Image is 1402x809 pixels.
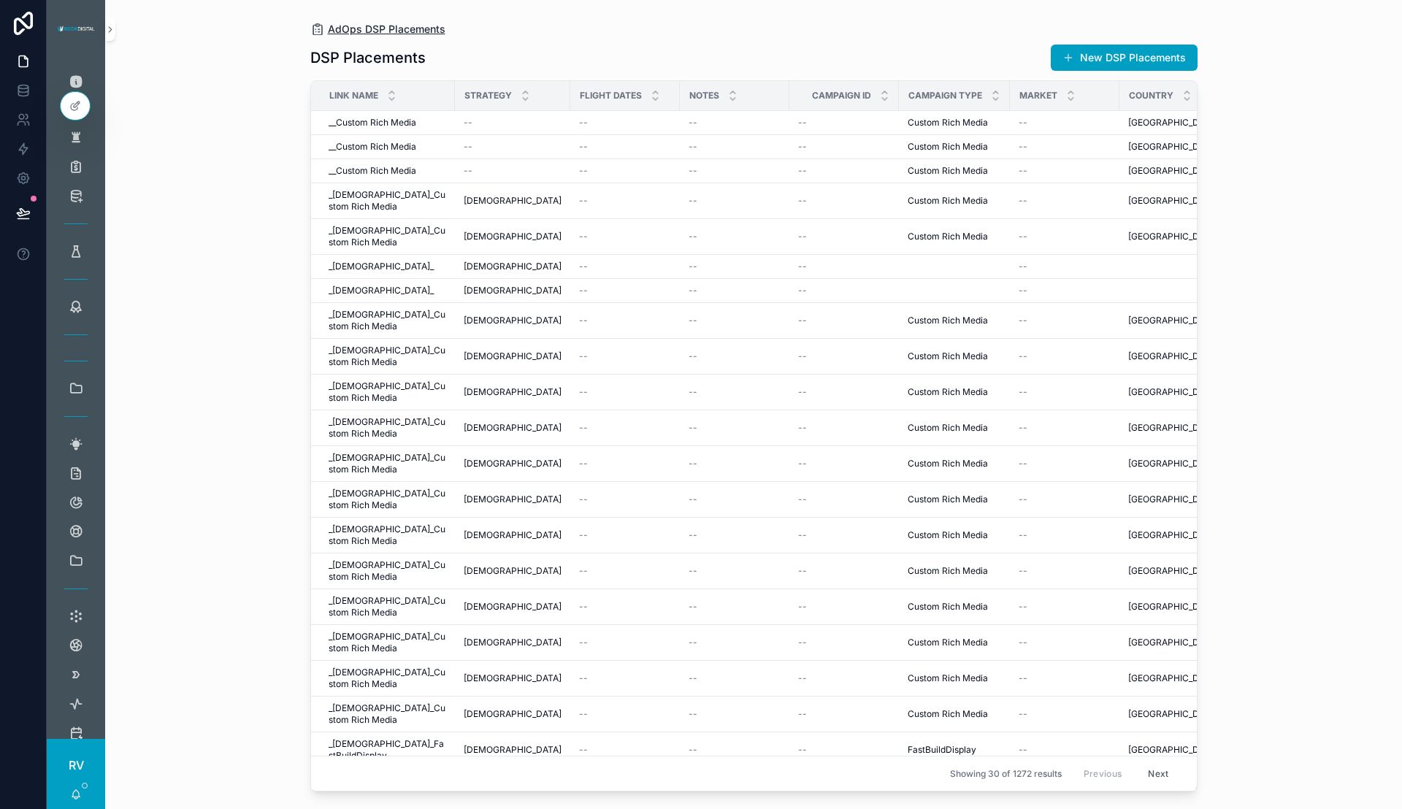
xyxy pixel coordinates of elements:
span: -- [689,350,697,362]
a: __Custom Rich Media [329,141,446,153]
span: [DEMOGRAPHIC_DATA] [464,672,562,684]
span: Custom Rich Media [908,195,988,207]
span: -- [798,261,807,272]
a: -- [1019,231,1111,242]
span: -- [689,637,697,648]
span: [DEMOGRAPHIC_DATA] [464,285,562,296]
a: _[DEMOGRAPHIC_DATA]_ [329,261,446,272]
span: [GEOGRAPHIC_DATA] [1128,231,1218,242]
span: -- [1019,117,1027,129]
span: -- [1019,565,1027,577]
span: [GEOGRAPHIC_DATA] [1128,422,1218,434]
a: [DEMOGRAPHIC_DATA] [464,494,562,505]
a: -- [1019,285,1111,296]
span: -- [798,350,807,362]
span: [DEMOGRAPHIC_DATA] [464,350,562,362]
a: -- [798,565,890,577]
a: -- [464,165,562,177]
a: -- [1019,637,1111,648]
span: -- [689,708,697,720]
a: [DEMOGRAPHIC_DATA] [464,637,562,648]
span: -- [689,529,697,541]
span: -- [798,565,807,577]
span: _[DEMOGRAPHIC_DATA]_ [329,285,434,296]
a: -- [689,529,781,541]
span: -- [689,261,697,272]
a: [DEMOGRAPHIC_DATA] [464,458,562,469]
a: [DEMOGRAPHIC_DATA] [464,529,562,541]
span: _[DEMOGRAPHIC_DATA]_Custom Rich Media [329,380,446,404]
span: [GEOGRAPHIC_DATA] [1128,601,1218,613]
span: [DEMOGRAPHIC_DATA] [464,315,562,326]
span: Custom Rich Media [908,422,988,434]
a: -- [798,165,890,177]
a: -- [579,285,671,296]
a: -- [798,285,890,296]
a: _[DEMOGRAPHIC_DATA]_Custom Rich Media [329,488,446,511]
span: -- [798,708,807,720]
a: -- [1019,529,1111,541]
span: Custom Rich Media [908,565,988,577]
a: -- [689,637,781,648]
span: Custom Rich Media [908,386,988,398]
span: [GEOGRAPHIC_DATA] [1128,529,1218,541]
div: scrollable content [47,58,105,739]
a: [DEMOGRAPHIC_DATA] [464,195,562,207]
span: -- [1019,261,1027,272]
a: -- [798,637,890,648]
span: -- [1019,386,1027,398]
a: Custom Rich Media [908,565,1001,577]
span: __Custom Rich Media [329,141,416,153]
span: -- [579,565,588,577]
a: -- [1019,672,1111,684]
a: -- [1019,165,1111,177]
a: -- [579,458,671,469]
a: -- [798,494,890,505]
a: _[DEMOGRAPHIC_DATA]_Custom Rich Media [329,416,446,440]
span: -- [1019,494,1027,505]
img: App logo [55,23,96,35]
a: _[DEMOGRAPHIC_DATA]_ [329,285,446,296]
span: -- [1019,458,1027,469]
a: -- [798,315,890,326]
a: [GEOGRAPHIC_DATA] [1128,117,1220,129]
button: New DSP Placements [1051,45,1198,71]
span: -- [579,231,588,242]
span: -- [464,117,472,129]
span: -- [579,672,588,684]
span: AdOps DSP Placements [328,22,445,37]
a: _[DEMOGRAPHIC_DATA]_Custom Rich Media [329,559,446,583]
a: -- [579,117,671,129]
span: [DEMOGRAPHIC_DATA] [464,708,562,720]
a: -- [689,601,781,613]
span: -- [1019,637,1027,648]
a: -- [579,422,671,434]
a: [DEMOGRAPHIC_DATA] [464,601,562,613]
span: -- [579,458,588,469]
span: -- [579,529,588,541]
a: -- [579,141,671,153]
a: _[DEMOGRAPHIC_DATA]_Custom Rich Media [329,309,446,332]
a: _[DEMOGRAPHIC_DATA]_Custom Rich Media [329,702,446,726]
span: -- [1019,285,1027,296]
a: -- [689,315,781,326]
a: -- [798,261,890,272]
span: _[DEMOGRAPHIC_DATA]_Custom Rich Media [329,452,446,475]
span: -- [579,601,588,613]
a: Custom Rich Media [908,165,1001,177]
span: -- [579,285,588,296]
a: _[DEMOGRAPHIC_DATA]_Custom Rich Media [329,345,446,368]
a: [GEOGRAPHIC_DATA] [1128,386,1220,398]
a: -- [579,565,671,577]
a: Custom Rich Media [908,494,1001,505]
span: -- [798,637,807,648]
span: [GEOGRAPHIC_DATA] [1128,637,1218,648]
span: -- [798,195,807,207]
a: Custom Rich Media [908,458,1001,469]
a: -- [579,231,671,242]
